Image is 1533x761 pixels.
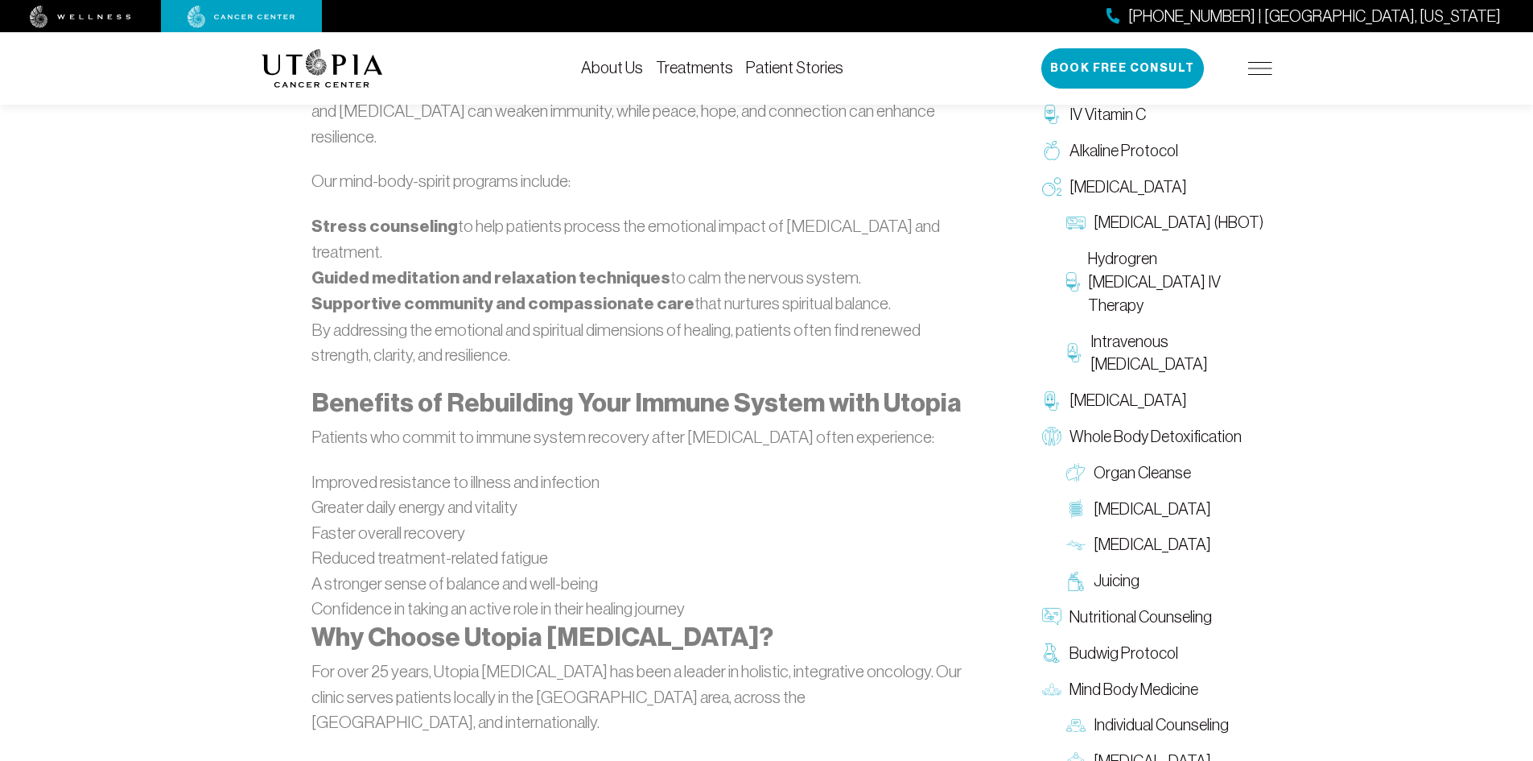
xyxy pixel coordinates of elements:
[311,73,965,150] p: The immune system is profoundly connected to emotional and spiritual well-being. Stress, anxiety,...
[1041,48,1204,89] button: Book Free Consult
[311,267,670,288] strong: Guided meditation and relaxation techniques
[1034,383,1272,419] a: [MEDICAL_DATA]
[1069,425,1242,449] span: Whole Body Detoxification
[1058,455,1272,491] a: Organ Cleanse
[1094,713,1229,737] span: Individual Counseling
[1128,5,1501,28] span: [PHONE_NUMBER] | [GEOGRAPHIC_DATA], [US_STATE]
[1034,97,1272,133] a: IV Vitamin C
[1034,133,1272,169] a: Alkaline Protocol
[311,317,965,368] p: By addressing the emotional and spiritual dimensions of healing, patients often find renewed stre...
[1042,643,1061,663] img: Budwig Protocol
[311,494,965,520] li: Greater daily energy and vitality
[1034,599,1272,635] a: Nutritional Counseling
[188,6,295,28] img: cancer center
[1042,607,1061,627] img: Nutritional Counseling
[1058,491,1272,527] a: [MEDICAL_DATA]
[1042,391,1061,411] img: Chelation Therapy
[1066,272,1080,292] img: Hydrogren Peroxide IV Therapy
[1058,324,1272,383] a: Intravenous [MEDICAL_DATA]
[1094,461,1191,485] span: Organ Cleanse
[1034,419,1272,455] a: Whole Body Detoxification
[1058,205,1272,241] a: [MEDICAL_DATA] (HBOT)
[1094,211,1263,234] span: [MEDICAL_DATA] (HBOT)
[1058,527,1272,563] a: [MEDICAL_DATA]
[311,469,965,495] li: Improved resistance to illness and infection
[311,520,965,546] li: Faster overall recovery
[311,424,965,450] p: Patients who commit to immune system recovery after [MEDICAL_DATA] often experience:
[1069,176,1187,199] span: [MEDICAL_DATA]
[1066,343,1083,362] img: Intravenous Ozone Therapy
[311,387,962,418] strong: Benefits of Rebuilding Your Immune System with Utopia
[311,596,965,622] li: Confidence in taking an active role in their healing journey
[1066,572,1086,591] img: Juicing
[581,59,643,77] a: About Us
[1042,141,1061,160] img: Alkaline Protocol
[656,59,733,77] a: Treatments
[1106,5,1501,28] a: [PHONE_NUMBER] | [GEOGRAPHIC_DATA], [US_STATE]
[1094,569,1139,593] span: Juicing
[311,291,965,317] li: that nurtures spiritual balance.
[1069,606,1212,629] span: Nutritional Counseling
[311,659,965,735] p: For over 25 years, Utopia [MEDICAL_DATA] has been a leader in holistic, integrative oncology. Our...
[1069,139,1178,163] span: Alkaline Protocol
[1042,680,1061,699] img: Mind Body Medicine
[311,265,965,292] li: to calm the nervous system.
[1069,103,1146,126] span: IV Vitamin C
[1066,536,1086,555] img: Lymphatic Massage
[1058,241,1272,323] a: Hydrogren [MEDICAL_DATA] IV Therapy
[1090,330,1263,377] span: Intravenous [MEDICAL_DATA]
[1069,678,1198,701] span: Mind Body Medicine
[1066,213,1086,233] img: Hyperbaric Oxygen Therapy (HBOT)
[311,622,773,652] strong: Why Choose Utopia [MEDICAL_DATA]?
[311,216,458,237] strong: Stress counseling
[1042,177,1061,196] img: Oxygen Therapy
[1094,498,1211,521] span: [MEDICAL_DATA]
[262,49,383,88] img: logo
[311,213,965,265] li: to help patients process the emotional impact of [MEDICAL_DATA] and treatment.
[1034,672,1272,708] a: Mind Body Medicine
[311,168,965,194] p: Our mind-body-spirit programs include:
[30,6,131,28] img: wellness
[1066,499,1086,519] img: Colon Therapy
[746,59,843,77] a: Patient Stories
[1248,62,1272,75] img: icon-hamburger
[1058,707,1272,743] a: Individual Counseling
[1088,247,1264,316] span: Hydrogren [MEDICAL_DATA] IV Therapy
[1042,105,1061,124] img: IV Vitamin C
[1069,389,1187,412] span: [MEDICAL_DATA]
[1069,642,1178,665] span: Budwig Protocol
[1066,463,1086,482] img: Organ Cleanse
[311,545,965,571] li: Reduced treatment-related fatigue
[1042,427,1061,446] img: Whole Body Detoxification
[1034,635,1272,672] a: Budwig Protocol
[311,293,694,314] strong: Supportive community and compassionate care
[311,571,965,597] li: A stronger sense of balance and well-being
[1066,716,1086,735] img: Individual Counseling
[1034,169,1272,205] a: [MEDICAL_DATA]
[1058,563,1272,599] a: Juicing
[1094,533,1211,556] span: [MEDICAL_DATA]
